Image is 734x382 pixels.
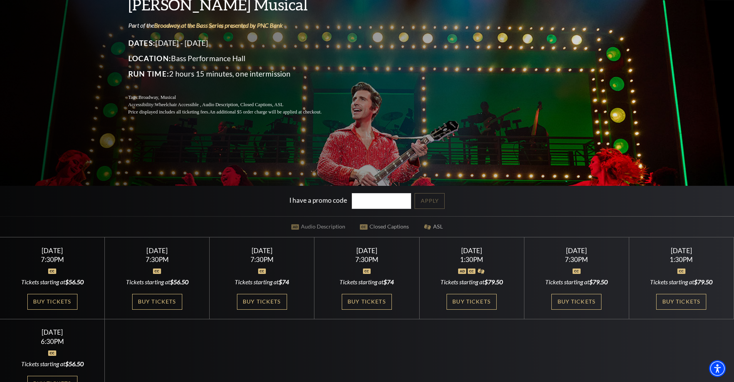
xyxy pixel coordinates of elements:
span: Broadway, Musical [138,95,176,100]
p: [DATE] - [DATE] [128,37,340,49]
span: $74 [383,278,394,285]
div: 7:30PM [114,256,200,263]
a: Broadway at the Bass Series presented by PNC Bank - open in a new tab [154,22,283,29]
div: [DATE] [219,247,305,255]
span: Dates: [128,38,156,47]
div: Tickets starting at [324,278,410,286]
p: Accessibility: [128,101,340,108]
span: Run Time: [128,69,170,78]
div: [DATE] [324,247,410,255]
p: Price displayed includes all ticketing fees. [128,108,340,116]
div: [DATE] [114,247,200,255]
p: 2 hours 15 minutes, one intermission [128,68,340,80]
div: Tickets starting at [9,360,96,368]
div: 1:30PM [638,256,725,263]
div: [DATE] [533,247,620,255]
a: Buy Tickets [342,294,392,310]
span: $79.50 [589,278,608,285]
div: 1:30PM [428,256,515,263]
div: 7:30PM [324,256,410,263]
div: 7:30PM [533,256,620,263]
div: 7:30PM [219,256,305,263]
div: [DATE] [9,247,96,255]
span: $79.50 [484,278,503,285]
a: Buy Tickets [551,294,601,310]
div: Tickets starting at [533,278,620,286]
div: Tickets starting at [428,278,515,286]
p: Part of the [128,21,340,30]
a: Buy Tickets [27,294,77,310]
div: [DATE] [9,328,96,336]
a: Buy Tickets [656,294,706,310]
div: Tickets starting at [638,278,725,286]
div: Tickets starting at [219,278,305,286]
div: 7:30PM [9,256,96,263]
a: Buy Tickets [447,294,497,310]
span: $56.50 [65,360,84,367]
span: An additional $5 order charge will be applied at checkout. [209,109,321,115]
span: $74 [279,278,289,285]
div: Tickets starting at [9,278,96,286]
label: I have a promo code [289,196,347,204]
a: Buy Tickets [132,294,182,310]
div: 6:30PM [9,338,96,345]
div: [DATE] [638,247,725,255]
div: [DATE] [428,247,515,255]
div: Tickets starting at [114,278,200,286]
p: Tags: [128,94,340,101]
div: Accessibility Menu [709,360,726,377]
span: $56.50 [170,278,188,285]
span: Location: [128,54,171,63]
span: Wheelchair Accessible , Audio Description, Closed Captions, ASL [155,102,283,107]
span: $56.50 [65,278,84,285]
a: Buy Tickets [237,294,287,310]
p: Bass Performance Hall [128,52,340,65]
span: $79.50 [694,278,712,285]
